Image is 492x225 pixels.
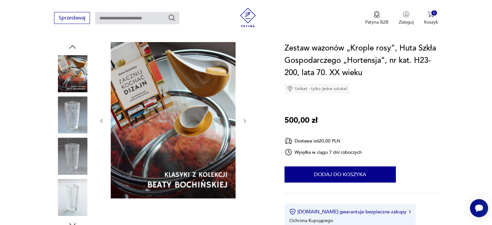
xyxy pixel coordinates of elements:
[399,11,414,25] button: Zaloguj
[399,19,414,25] p: Zaloguj
[289,208,411,215] button: [DOMAIN_NAME] gwarantuje bezpieczne zakupy
[428,11,434,17] img: Ikona koszyka
[365,11,388,25] button: Patyna B2B
[285,137,292,145] img: Ikona dostawy
[54,12,90,24] button: Sprzedawaj
[403,11,409,17] img: Ikonka użytkownika
[365,19,388,25] p: Patyna B2B
[54,96,91,133] img: Zdjęcie produktu Zestaw wazonów „Krople rosy”, Huta Szkła Gospodarczego „Hortensja”, nr kat. H23-...
[238,8,258,27] img: Patyna - sklep z meblami i dekoracjami vintage
[285,148,362,156] div: Wysyłka w ciągu 7 dni roboczych
[285,114,318,127] p: 500,00 zł
[54,16,90,21] a: Sprzedawaj
[54,179,91,216] img: Zdjęcie produktu Zestaw wazonów „Krople rosy”, Huta Szkła Gospodarczego „Hortensja”, nr kat. H23-...
[431,10,437,16] div: 0
[424,11,438,25] button: 0Koszyk
[111,42,236,198] img: Zdjęcie produktu Zestaw wazonów „Krople rosy”, Huta Szkła Gospodarczego „Hortensja”, nr kat. H23-...
[289,208,296,215] img: Ikona certyfikatu
[409,210,411,213] img: Ikona strzałki w prawo
[168,14,176,22] button: Szukaj
[285,84,350,94] div: Unikat - tylko jedna sztuka!
[365,11,388,25] a: Ikona medaluPatyna B2B
[424,19,438,25] p: Koszyk
[285,42,438,79] h1: Zestaw wazonów „Krople rosy”, Huta Szkła Gospodarczego „Hortensja”, nr kat. H23-200, lata 70. XX ...
[54,55,91,92] img: Zdjęcie produktu Zestaw wazonów „Krople rosy”, Huta Szkła Gospodarczego „Hortensja”, nr kat. H23-...
[374,11,380,18] img: Ikona medalu
[54,138,91,174] img: Zdjęcie produktu Zestaw wazonów „Krople rosy”, Huta Szkła Gospodarczego „Hortensja”, nr kat. H23-...
[287,86,293,92] img: Ikona diamentu
[285,137,362,145] div: Dostawa od 20,00 PLN
[285,166,396,183] button: Dodaj do koszyka
[289,218,333,224] li: Ochrona Kupującego
[470,199,488,217] iframe: Smartsupp widget button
